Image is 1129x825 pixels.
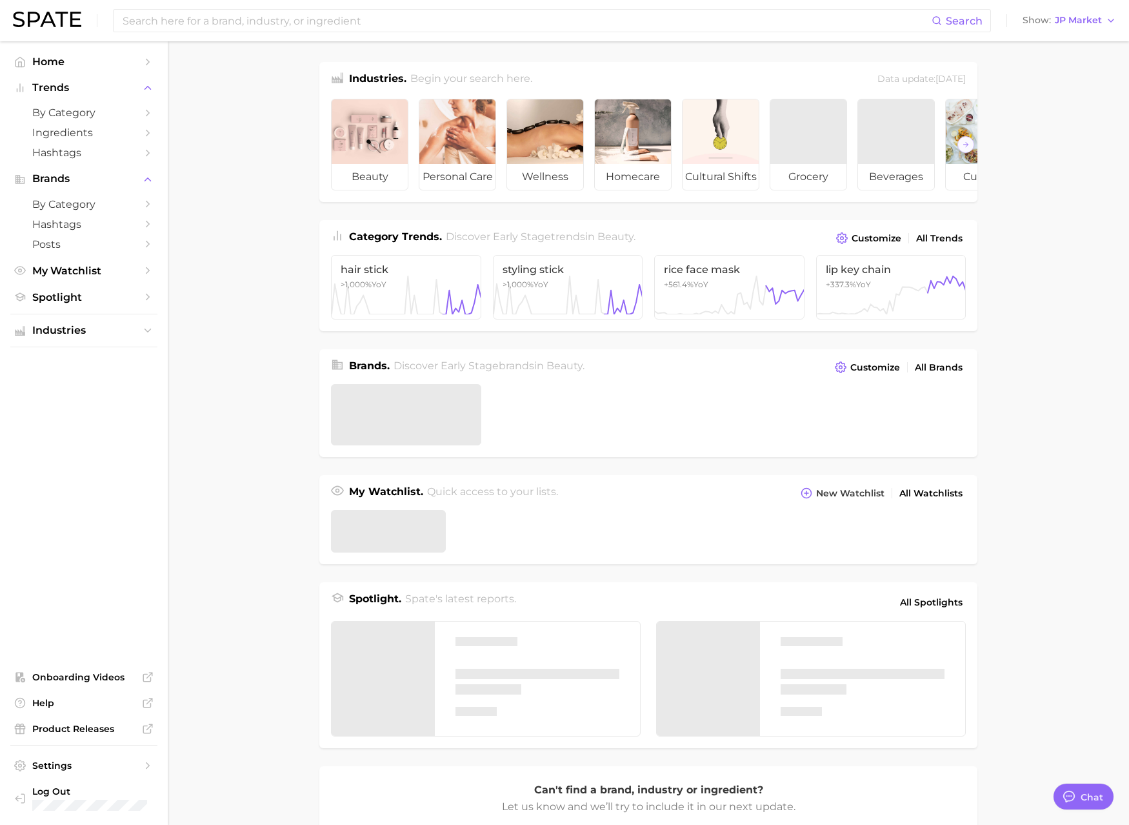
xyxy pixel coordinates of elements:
[912,359,966,376] a: All Brands
[32,671,135,683] span: Onboarding Videos
[331,255,481,320] a: hair stick>1,000%YoY
[595,164,671,190] span: homecare
[597,230,634,243] span: beauty
[10,143,157,163] a: Hashtags
[916,233,963,244] span: All Trends
[32,56,135,68] span: Home
[32,173,135,185] span: Brands
[32,697,135,709] span: Help
[349,591,401,613] h1: Spotlight.
[913,230,966,247] a: All Trends
[897,591,966,613] a: All Spotlights
[405,591,516,613] h2: Spate's latest reports.
[594,99,672,190] a: homecare
[500,799,797,815] p: Let us know and we’ll try to include it in our next update.
[850,362,900,373] span: Customize
[10,103,157,123] a: by Category
[858,164,934,190] span: beverages
[13,12,81,27] img: SPATE
[32,238,135,250] span: Posts
[10,719,157,738] a: Product Releases
[503,280,534,289] span: >1,000%
[10,321,157,340] button: Industries
[10,194,157,214] a: by Category
[10,782,157,815] a: Log out. Currently logged in with e-mail yumi.toki@spate.nyc.
[394,360,584,372] span: Discover Early Stage brands in .
[683,164,759,190] span: cultural shifts
[899,488,963,499] span: All Watchlists
[349,71,406,88] h1: Industries.
[419,164,495,190] span: personal care
[349,230,442,243] span: Category Trends .
[816,488,884,499] span: New Watchlist
[797,484,888,502] button: New Watchlist
[10,214,157,234] a: Hashtags
[32,147,135,159] span: Hashtags
[915,362,963,373] span: All Brands
[816,255,966,320] a: lip key chain+337.3%YoY
[896,485,966,502] a: All Watchlists
[664,280,708,289] span: +561.4% YoY
[957,136,974,153] button: Scroll Right
[446,230,635,243] span: Discover Early Stage trends in .
[341,263,472,276] span: hair stick
[507,164,583,190] span: wellness
[1055,17,1102,24] span: JP Market
[900,595,963,610] span: All Spotlights
[503,280,548,289] span: YoY
[331,99,408,190] a: beauty
[770,99,847,190] a: grocery
[349,484,423,502] h1: My Watchlist.
[10,52,157,72] a: Home
[826,280,871,289] span: +337.3% YoY
[32,325,135,336] span: Industries
[32,82,135,94] span: Trends
[10,78,157,97] button: Trends
[945,99,1023,190] a: culinary
[332,164,408,190] span: beauty
[32,127,135,139] span: Ingredients
[857,99,935,190] a: beverages
[832,358,903,376] button: Customize
[427,484,558,502] h2: Quick access to your lists.
[10,261,157,281] a: My Watchlist
[32,786,147,797] span: Log Out
[32,198,135,210] span: by Category
[770,164,846,190] span: grocery
[32,723,135,735] span: Product Releases
[946,15,983,27] span: Search
[493,255,643,320] a: styling stick>1,000%YoY
[10,234,157,254] a: Posts
[121,10,932,32] input: Search here for a brand, industry, or ingredient
[10,756,157,775] a: Settings
[500,782,797,799] p: Can't find a brand, industry or ingredient?
[410,71,532,88] h2: Begin your search here.
[877,71,966,88] div: Data update: [DATE]
[32,291,135,303] span: Spotlight
[546,360,583,372] span: beauty
[852,233,901,244] span: Customize
[833,229,904,247] button: Customize
[10,693,157,713] a: Help
[506,99,584,190] a: wellness
[341,280,372,289] span: >1,000%
[1019,12,1119,29] button: ShowJP Market
[419,99,496,190] a: personal care
[10,169,157,188] button: Brands
[664,263,795,276] span: rice face mask
[946,164,1022,190] span: culinary
[32,218,135,230] span: Hashtags
[32,760,135,771] span: Settings
[341,280,386,289] span: YoY
[503,263,634,276] span: styling stick
[826,263,957,276] span: lip key chain
[32,107,135,119] span: by Category
[10,123,157,143] a: Ingredients
[349,360,390,372] span: Brands .
[10,667,157,687] a: Onboarding Videos
[682,99,759,190] a: cultural shifts
[32,265,135,277] span: My Watchlist
[10,287,157,307] a: Spotlight
[1023,17,1051,24] span: Show
[654,255,804,320] a: rice face mask+561.4%YoY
